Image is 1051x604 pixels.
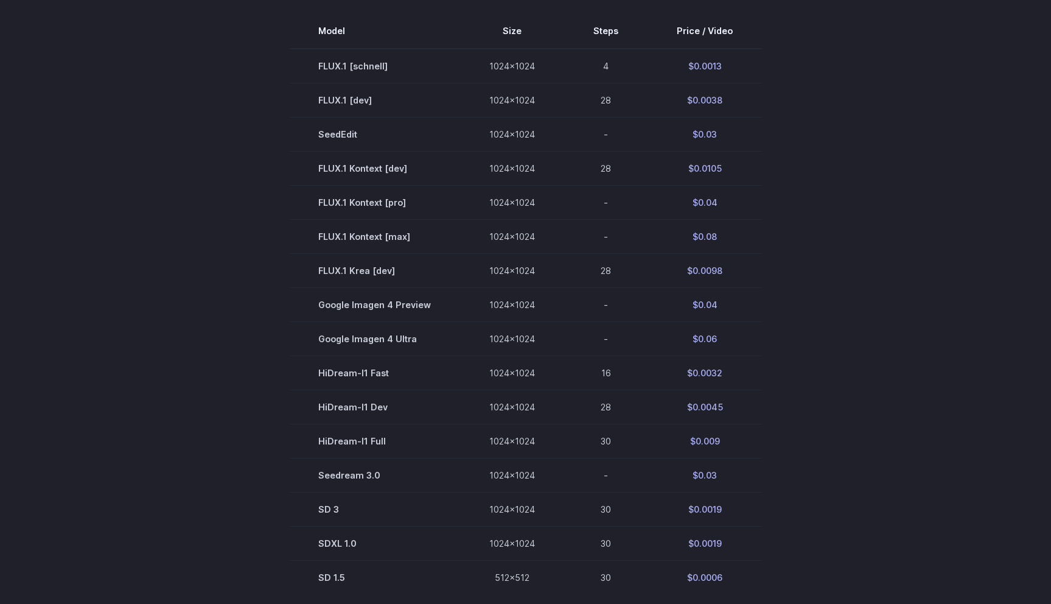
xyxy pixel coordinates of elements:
td: 1024x1024 [460,151,564,185]
td: $0.04 [648,185,762,219]
td: FLUX.1 Kontext [pro] [289,185,460,219]
td: 1024x1024 [460,287,564,321]
td: 1024x1024 [460,219,564,253]
td: FLUX.1 [schnell] [289,49,460,83]
td: Seedream 3.0 [289,458,460,493]
td: - [564,458,648,493]
td: 1024x1024 [460,458,564,493]
th: Size [460,14,564,48]
td: $0.0038 [648,83,762,117]
td: 1024x1024 [460,49,564,83]
td: - [564,185,648,219]
td: 1024x1024 [460,493,564,527]
td: 1024x1024 [460,390,564,424]
td: Google Imagen 4 Ultra [289,321,460,356]
td: 28 [564,253,648,287]
td: FLUX.1 Kontext [max] [289,219,460,253]
td: SD 1.5 [289,561,460,595]
td: FLUX.1 Krea [dev] [289,253,460,287]
td: 1024x1024 [460,527,564,561]
td: $0.04 [648,287,762,321]
td: 16 [564,356,648,390]
td: 28 [564,151,648,185]
td: - [564,219,648,253]
td: HiDream-I1 Fast [289,356,460,390]
td: $0.0019 [648,527,762,561]
td: $0.0105 [648,151,762,185]
td: $0.0013 [648,49,762,83]
td: $0.0019 [648,493,762,527]
td: $0.08 [648,219,762,253]
td: $0.0045 [648,390,762,424]
td: 28 [564,83,648,117]
td: SDXL 1.0 [289,527,460,561]
td: 30 [564,527,648,561]
td: 4 [564,49,648,83]
th: Price / Video [648,14,762,48]
td: $0.0006 [648,561,762,595]
td: 1024x1024 [460,356,564,390]
th: Model [289,14,460,48]
td: 28 [564,390,648,424]
td: $0.06 [648,321,762,356]
td: $0.0032 [648,356,762,390]
td: - [564,321,648,356]
td: 512x512 [460,561,564,595]
td: SD 3 [289,493,460,527]
td: 30 [564,424,648,458]
td: 30 [564,561,648,595]
td: 1024x1024 [460,117,564,151]
td: 1024x1024 [460,253,564,287]
td: 1024x1024 [460,424,564,458]
td: SeedEdit [289,117,460,151]
td: $0.03 [648,458,762,493]
td: 1024x1024 [460,83,564,117]
td: $0.0098 [648,253,762,287]
td: FLUX.1 Kontext [dev] [289,151,460,185]
th: Steps [564,14,648,48]
td: Google Imagen 4 Preview [289,287,460,321]
td: FLUX.1 [dev] [289,83,460,117]
td: HiDream-I1 Dev [289,390,460,424]
td: HiDream-I1 Full [289,424,460,458]
td: 1024x1024 [460,185,564,219]
td: $0.009 [648,424,762,458]
td: 30 [564,493,648,527]
td: - [564,287,648,321]
td: - [564,117,648,151]
td: 1024x1024 [460,321,564,356]
td: $0.03 [648,117,762,151]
